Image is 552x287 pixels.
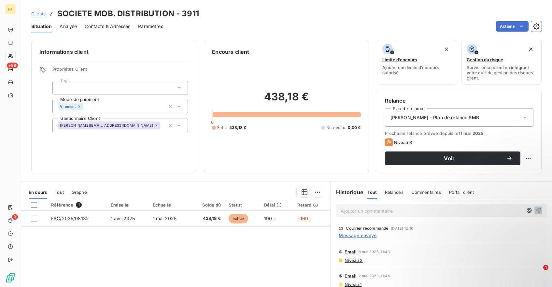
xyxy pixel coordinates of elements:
[31,10,46,17] a: Clients
[31,23,52,30] span: Situation
[12,214,18,220] span: 3
[359,250,390,254] span: 6 mai 2025, 11:43
[160,122,165,128] input: Ajouter une valeur
[153,216,177,221] span: 1 mai 2025
[345,249,357,254] span: Email
[385,190,403,195] span: Relances
[449,190,474,195] span: Portail client
[467,57,503,62] span: Gestion du risque
[359,274,390,278] span: 2 mai 2025, 11:44
[211,120,214,125] span: 0
[411,190,441,195] span: Commentaires
[111,202,145,208] div: Émise le
[55,190,64,195] span: Tout
[382,65,452,75] span: Ajouter une limite d’encours autorisé
[346,226,388,230] span: Courrier recommandé
[331,188,363,196] h6: Historique
[194,202,221,208] div: Solde dû
[217,125,227,131] span: Échu
[326,125,345,131] span: Non-échu
[153,202,186,208] div: Échue le
[339,232,376,239] span: Message envoyé
[31,11,46,16] span: Clients
[39,48,188,56] h6: Informations client
[297,216,311,221] span: +160 j
[385,131,533,136] span: Prochaine relance prévue depuis le
[391,226,413,230] span: [DATE] 12:10
[459,131,484,136] span: 11 mai 2025
[385,97,533,105] h6: Relance
[194,215,221,222] span: 438,18 €
[377,40,457,85] button: Limite d’encoursAjouter une limite d’encours autorisé
[58,85,63,91] input: Ajouter une valeur
[72,190,87,195] span: Graphe
[111,216,135,221] span: 1 avr. 2025
[85,23,130,30] span: Contacts & Adresses
[382,57,417,62] span: Limite d’encours
[297,202,327,208] div: Retard
[496,21,529,32] button: Actions
[52,66,188,76] span: Propriétés Client
[393,156,506,161] span: Voir
[5,4,16,14] div: EX
[229,214,248,223] span: échue
[51,202,103,208] div: Référence
[530,265,545,280] iframe: Intercom live chat
[60,23,77,30] span: Analyse
[138,23,163,30] span: Paramètres
[229,202,256,208] div: Statut
[212,90,361,110] h2: 438,18 €
[348,125,361,131] span: 0,00 €
[264,202,289,208] div: Délai
[76,202,82,208] span: 1
[543,265,548,270] span: 1
[461,40,542,85] button: Gestion du risqueSurveiller ce client en intégrant votre outil de gestion des risques client.
[229,125,246,131] span: 438,18 €
[5,273,16,283] img: Logo LeanPay
[83,104,88,109] input: Ajouter une valeur
[264,216,275,221] span: 190 j
[29,190,47,195] span: En cours
[394,140,412,145] span: Niveau 3
[7,63,18,68] span: +99
[344,282,361,287] span: Niveau 1
[57,8,199,20] h3: SOCIETE MOB. DISTRIBUTION - 3911
[60,123,153,127] span: [PERSON_NAME][EMAIL_ADDRESS][DOMAIN_NAME]
[212,48,249,56] h6: Encours client
[385,151,520,165] button: Voir
[390,114,479,121] span: [PERSON_NAME] - Plan de relance SMB
[345,273,357,279] span: Email
[344,258,362,263] span: Niveau 2
[60,105,76,108] span: Virement
[51,216,89,221] span: FAC/2025/08132
[467,65,536,80] span: Surveiller ce client en intégrant votre outil de gestion des risques client.
[367,190,377,195] span: Tout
